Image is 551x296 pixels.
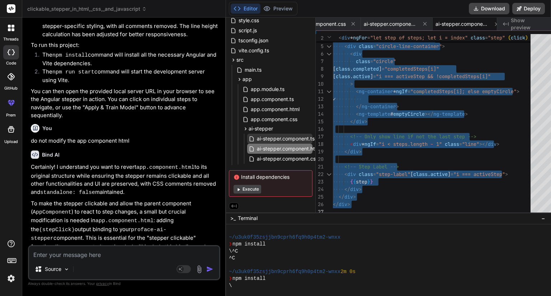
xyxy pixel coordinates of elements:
span: div [356,118,364,125]
span: > [496,141,499,147]
span: step [356,178,367,185]
div: 20 [316,156,324,163]
span: div [350,148,359,155]
span: <!-- Only show line if not the last step --> [350,133,476,140]
span: ( [508,34,511,41]
span: ❯ [229,241,232,248]
img: Pick Models [63,266,70,272]
span: app.component.css [299,20,346,28]
button: Deploy [512,3,545,14]
div: 15 [316,118,324,125]
span: ai-stepper.component.html [435,20,489,28]
span: div [339,201,347,207]
div: 12 [316,95,324,103]
span: div [347,43,356,49]
span: "step-label" [376,171,410,177]
span: script.js [238,26,258,35]
code: app.component.html [136,164,194,171]
span: = [373,171,376,177]
span: div [353,51,362,57]
span: class [336,66,350,72]
img: attachment [195,265,203,273]
div: Click to collapse the range. [324,88,334,95]
span: "i === activeStep" [453,171,505,177]
p: You can then open the provided local server URL in your browser to see the Angular stepper in act... [31,87,219,120]
span: ^C [229,255,235,262]
span: = [451,171,453,177]
span: 2 [316,34,324,42]
span: 2m 0s [340,268,355,275]
span: > [347,201,350,207]
div: 5 [316,43,324,50]
span: app.component.css [250,115,298,124]
div: 25 [316,193,324,201]
span: div [344,194,353,200]
span: >_ [230,215,236,222]
code: (stepClick) [39,227,75,233]
span: \^C [229,248,238,255]
span: = [367,34,370,41]
span: "completedSteps[i]; else emptyCircle" [410,88,517,95]
button: Editor [231,4,260,14]
span: "i < steps.length - 1" [379,141,442,147]
button: Download [469,3,509,14]
span: div [488,141,496,147]
span: completed [353,66,379,72]
span: class [359,171,373,177]
div: 22 [316,171,324,178]
span: style.css [238,16,260,25]
li: The command will install all the necessary Angular and Vite dependencies. [37,51,219,68]
div: 21 [316,163,324,171]
li: The command will start the development server using Vite. [37,68,219,85]
span: < [356,111,359,117]
span: div [353,141,362,147]
span: { [353,178,356,185]
div: 23 [316,178,324,186]
div: 18 [316,140,324,148]
span: − [541,215,545,222]
span: > [505,171,508,177]
span: ] [379,66,382,72]
span: < [339,34,342,41]
span: "circle" [373,58,396,65]
div: 24 [316,186,324,193]
span: > [442,43,445,49]
span: div [342,34,350,41]
span: "let step of steps; let i = index" [370,34,468,41]
div: 13 [316,103,324,110]
span: div [350,186,359,192]
span: > [353,194,356,200]
div: 8 [316,65,324,73]
p: Always double-check its answers. Your in Bind [28,280,220,287]
label: prem [6,112,16,118]
button: Preview [260,4,296,14]
code: npm install [52,52,88,58]
span: class [471,34,485,41]
span: "completedSteps[i]" [385,66,439,72]
span: npm install [232,241,265,248]
span: ~/u3uk0f35zsjjbn9cprh6fq9h0p4tm2-wnxx [229,234,340,241]
span: = [373,73,376,80]
span: emptyCircle [393,111,425,117]
span: } [367,178,370,185]
span: <!-- Step Label --> [344,163,399,170]
button: Execute [234,185,261,194]
span: > [396,103,399,110]
span: ng-container [359,88,393,95]
div: 17 [316,133,324,140]
span: Show preview [511,17,545,31]
p: Source [45,266,61,273]
span: ai-stepper.component.css [256,154,319,163]
span: = [376,141,379,147]
span: ) [525,34,528,41]
span: src [236,56,244,63]
span: \ [229,282,232,289]
span: Terminal [238,215,258,222]
code: AppComponent [33,209,71,215]
span: ></ [425,111,433,117]
span: [ [333,66,336,72]
span: </ [356,103,362,110]
span: app.component.ts [250,95,295,104]
div: 16 [316,125,324,133]
span: ai-stepper.component.ts [364,20,418,28]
